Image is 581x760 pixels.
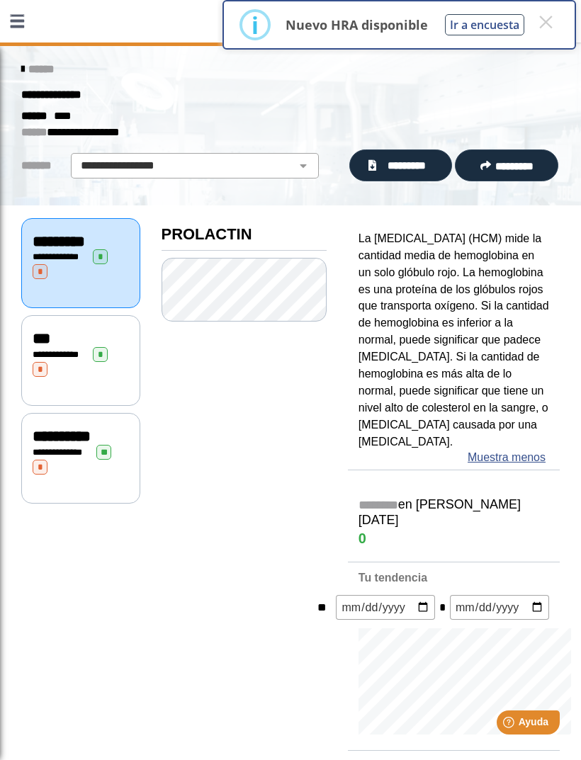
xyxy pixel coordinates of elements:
[359,230,549,450] p: La [MEDICAL_DATA] (HCM) mide la cantidad media de hemoglobina en un solo glóbulo rojo. La hemoglo...
[533,9,558,35] button: Close this dialog
[359,497,549,528] h5: en [PERSON_NAME][DATE]
[359,572,427,584] b: Tu tendencia
[455,705,565,744] iframe: Help widget launcher
[359,531,549,548] h4: 0
[450,595,549,620] input: mm/dd/yyyy
[468,449,546,466] a: Muestra menos
[162,225,252,243] b: PROLACTIN
[445,14,524,35] button: Ir a encuesta
[286,16,428,33] p: Nuevo HRA disponible
[336,595,435,620] input: mm/dd/yyyy
[252,12,259,38] div: i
